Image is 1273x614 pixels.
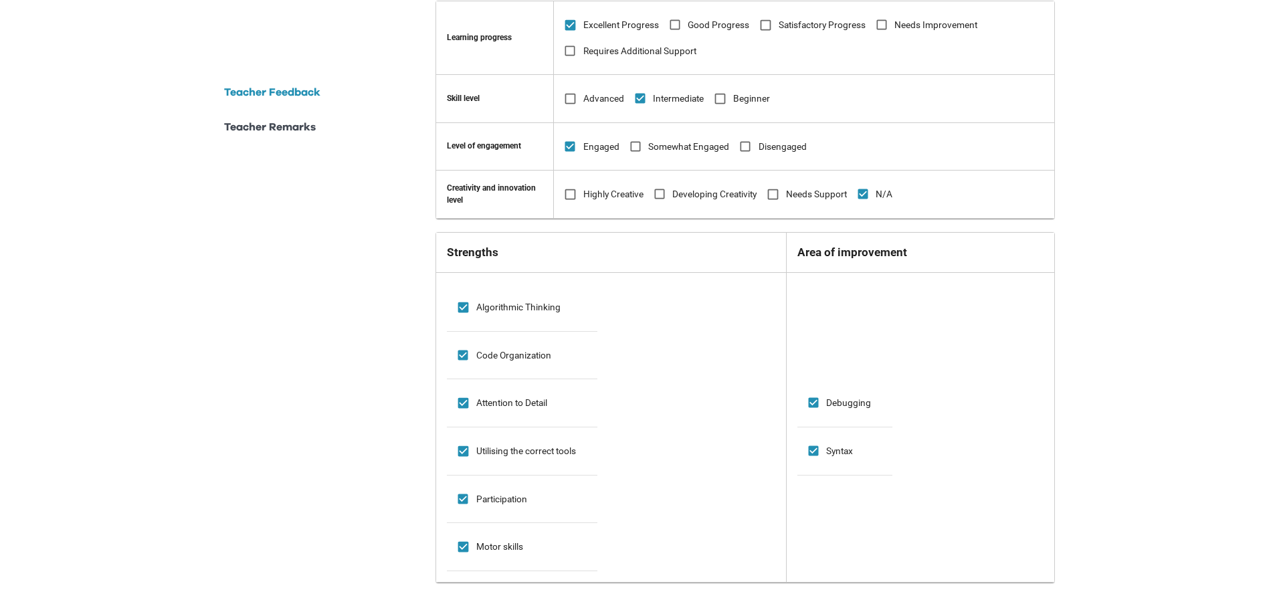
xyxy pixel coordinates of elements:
[583,187,644,201] span: Highly Creative
[583,140,619,154] span: Engaged
[476,300,561,314] span: Algorithmic Thinking
[436,171,554,219] td: Creativity and innovation level
[583,44,696,58] span: Requires Additional Support
[826,444,853,458] span: Syntax
[653,92,704,106] span: Intermediate
[436,75,554,123] td: Skill level
[733,92,770,106] span: Beginner
[476,492,527,506] span: Participation
[786,187,847,201] span: Needs Support
[648,140,729,154] span: Somewhat Engaged
[476,540,523,554] span: Motor skills
[826,396,871,410] span: Debugging
[672,187,757,201] span: Developing Creativity
[447,243,775,262] h6: Strengths
[476,348,551,363] span: Code Organization
[224,84,320,100] p: Teacher Feedback
[476,444,576,458] span: Utilising the correct tools
[894,18,977,32] span: Needs Improvement
[759,140,807,154] span: Disengaged
[797,243,1044,262] h6: Area of improvement
[876,187,892,201] span: N/A
[583,92,624,106] span: Advanced
[224,119,316,135] p: Teacher Remarks
[436,122,554,171] td: Level of engagement
[476,396,547,410] span: Attention to Detail
[436,1,554,75] th: Learning progress
[583,18,659,32] span: Excellent Progress
[779,18,866,32] span: Satisfactory Progress
[688,18,749,32] span: Good Progress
